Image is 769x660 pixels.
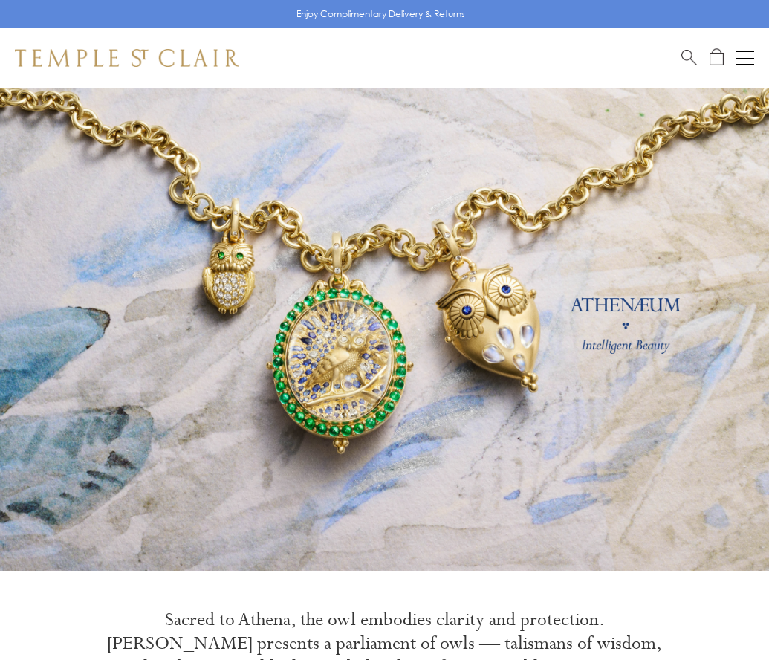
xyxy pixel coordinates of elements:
p: Enjoy Complimentary Delivery & Returns [296,7,465,22]
a: Open Shopping Bag [710,48,724,67]
button: Open navigation [736,49,754,67]
a: Search [681,48,697,67]
img: Temple St. Clair [15,49,239,67]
